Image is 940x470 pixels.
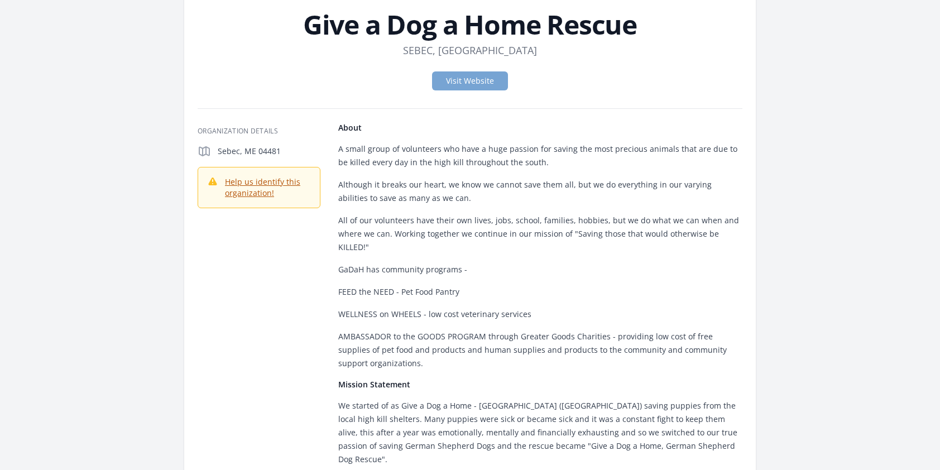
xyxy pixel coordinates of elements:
[432,71,508,90] a: Visit Website
[225,176,300,198] a: Help us identify this organization!
[338,330,742,370] p: AMBASSADOR to the GOODS PROGRAM through Greater Goods Charities - providing low cost of free supp...
[198,11,742,38] h1: Give a Dog a Home Rescue
[338,142,742,169] p: A small group of volunteers who have a huge passion for saving the most precious animals that are...
[338,379,742,390] h4: Mission Statement
[338,122,742,133] h4: About
[338,399,742,466] p: We started of as Give a Dog a Home - [GEOGRAPHIC_DATA] ([GEOGRAPHIC_DATA]) saving puppies from th...
[198,127,320,136] h3: Organization Details
[403,42,537,58] dd: Sebec, [GEOGRAPHIC_DATA]
[338,178,742,205] p: Although it breaks our heart, we know we cannot save them all, but we do everything in our varyin...
[218,146,320,157] p: Sebec, ME 04481
[338,308,742,321] p: WELLNESS on WHEELS - low cost veterinary services
[338,263,742,276] p: GaDaH has community programs -
[338,285,742,299] p: FEED the NEED - Pet Food Pantry
[338,214,742,254] p: All of our volunteers have their own lives, jobs, school, families, hobbies, but we do what we ca...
